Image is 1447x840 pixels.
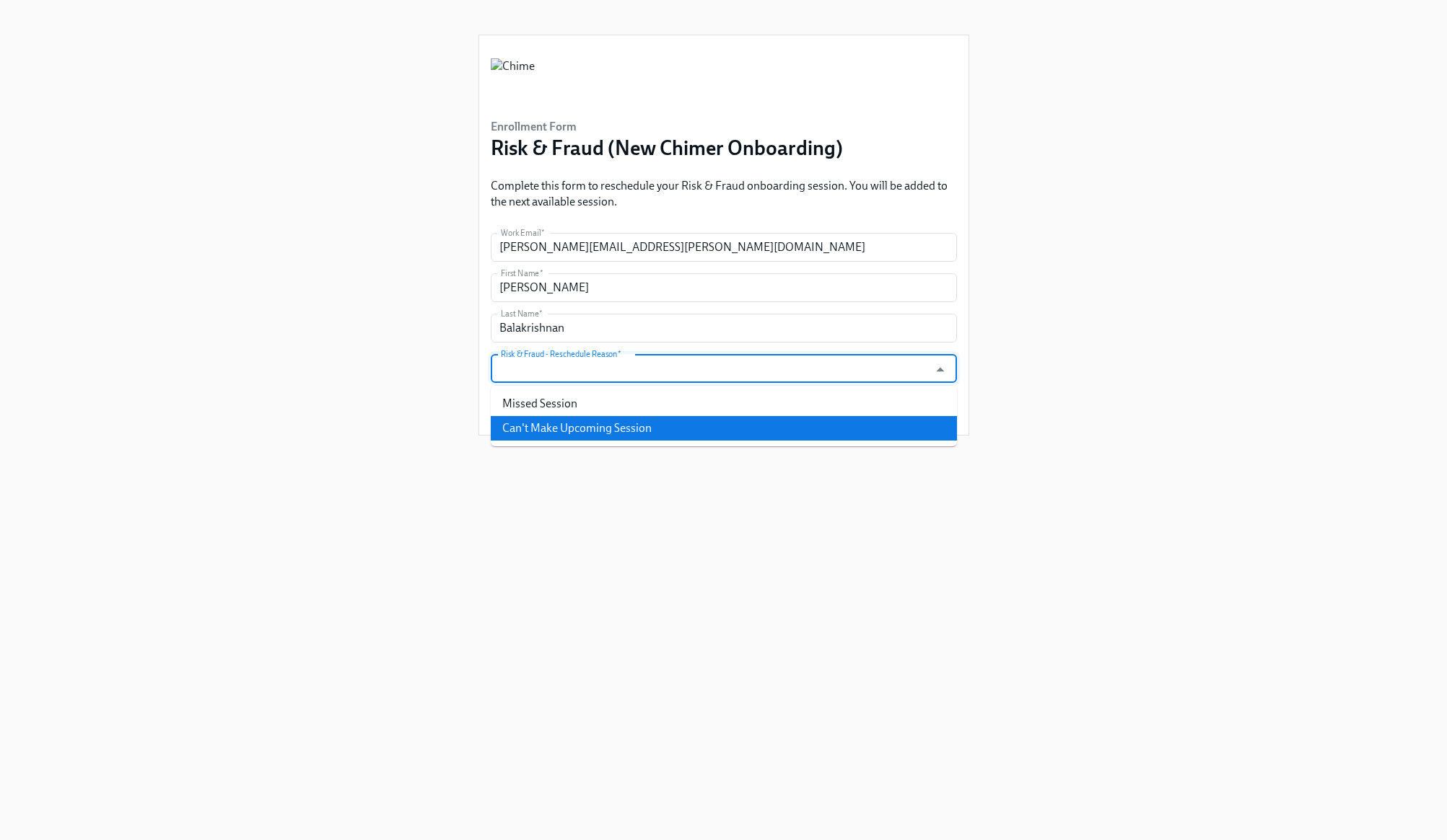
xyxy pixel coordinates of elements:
li: Missed Session [491,392,957,416]
img: Chime [491,58,535,102]
button: Close [929,358,951,381]
h3: Risk & Fraud (New Chimer Onboarding) [491,135,843,161]
p: Complete this form to reschedule your Risk & Fraud onboarding session. You will be added to the n... [491,178,957,210]
h6: Enrollment Form [491,119,843,135]
li: Can't Make Upcoming Session [491,416,957,441]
